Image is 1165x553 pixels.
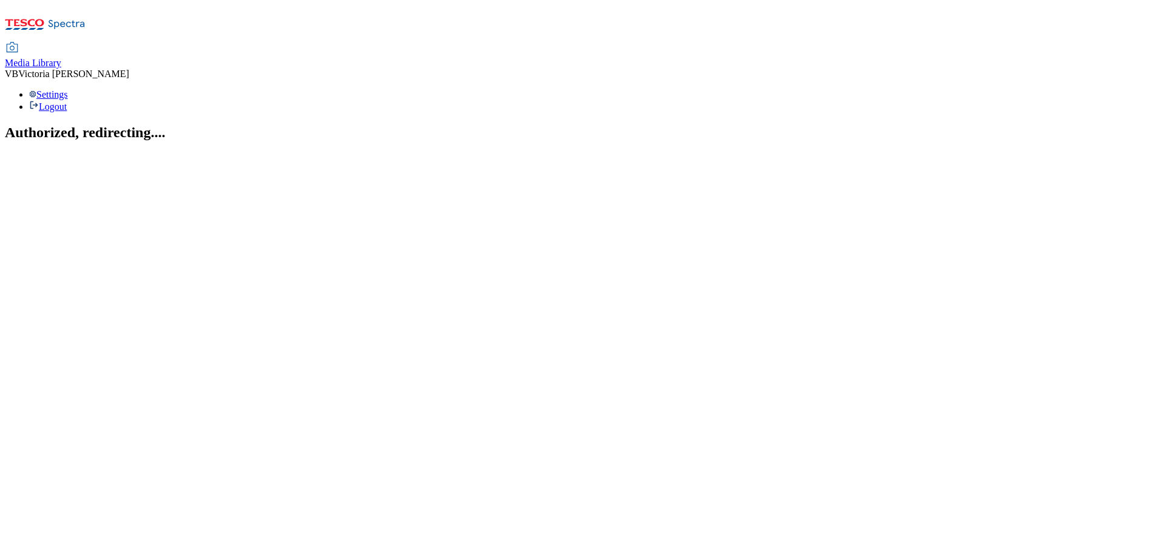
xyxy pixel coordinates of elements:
h2: Authorized, redirecting.... [5,124,1160,141]
span: Victoria [PERSON_NAME] [18,69,129,79]
a: Media Library [5,43,61,69]
a: Logout [29,101,67,112]
a: Settings [29,89,68,100]
span: VB [5,69,18,79]
span: Media Library [5,58,61,68]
